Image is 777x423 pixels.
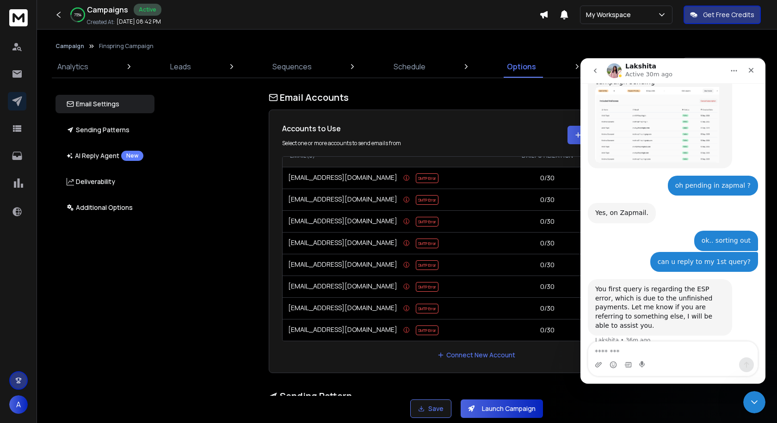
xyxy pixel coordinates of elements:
div: ok.. sorting out [114,172,178,193]
a: Analytics [52,55,94,78]
p: Created At: [87,18,115,26]
button: Send a message… [159,299,173,314]
p: My Workspace [586,10,635,19]
div: Lakshita says… [7,221,178,294]
div: You first query is regarding the ESP error, which is due to the unfinished payments. Let me know ... [7,221,152,277]
p: Sequences [272,61,312,72]
div: Ankit says… [7,194,178,221]
div: can u reply to my 1st query? [77,199,170,208]
button: Emoji picker [29,303,37,310]
button: Start recording [59,303,66,310]
textarea: Message… [8,283,177,299]
div: Yes, on Zapmail. [15,150,68,159]
div: Lakshita • 36m ago [15,279,70,285]
p: Options [507,61,536,72]
div: Lakshita says… [7,145,178,172]
div: Yes, on Zapmail.Add reaction [7,145,75,165]
button: A [9,395,28,414]
div: ok.. sorting out [121,178,170,187]
iframe: Intercom live chat [743,391,765,413]
p: Leads [170,61,191,72]
div: Active [134,4,161,16]
a: Schedule [388,55,431,78]
h1: Email Accounts [269,91,683,104]
button: Upload attachment [14,303,22,310]
p: Email Settings [67,99,119,109]
iframe: Intercom live chat [580,58,765,384]
a: Sequences [267,55,317,78]
p: 75 % [74,12,81,18]
div: Ankit says… [7,117,178,145]
p: Get Free Credits [703,10,754,19]
button: Get Free Credits [684,6,761,24]
button: Campaign [55,43,84,50]
p: Schedule [394,61,425,72]
button: Gif picker [44,303,51,310]
button: Pause Campaign [683,57,762,76]
p: [DATE] 08:42 PM [117,18,161,25]
div: can u reply to my 1st query? [70,194,178,214]
a: Leads [165,55,197,78]
p: Finspring Campaign [99,43,154,50]
p: Analytics [57,61,88,72]
h1: Campaigns [87,4,128,15]
button: Email Settings [55,95,154,113]
div: oh pending in zapmal ? [87,117,178,138]
div: oh pending in zapmal ? [95,123,170,132]
a: Subsequences [612,55,676,78]
a: Options [501,55,542,78]
div: You first query is regarding the ESP error, which is due to the unfinished payments. Let me know ... [15,227,144,272]
div: Ankit says… [7,172,178,194]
